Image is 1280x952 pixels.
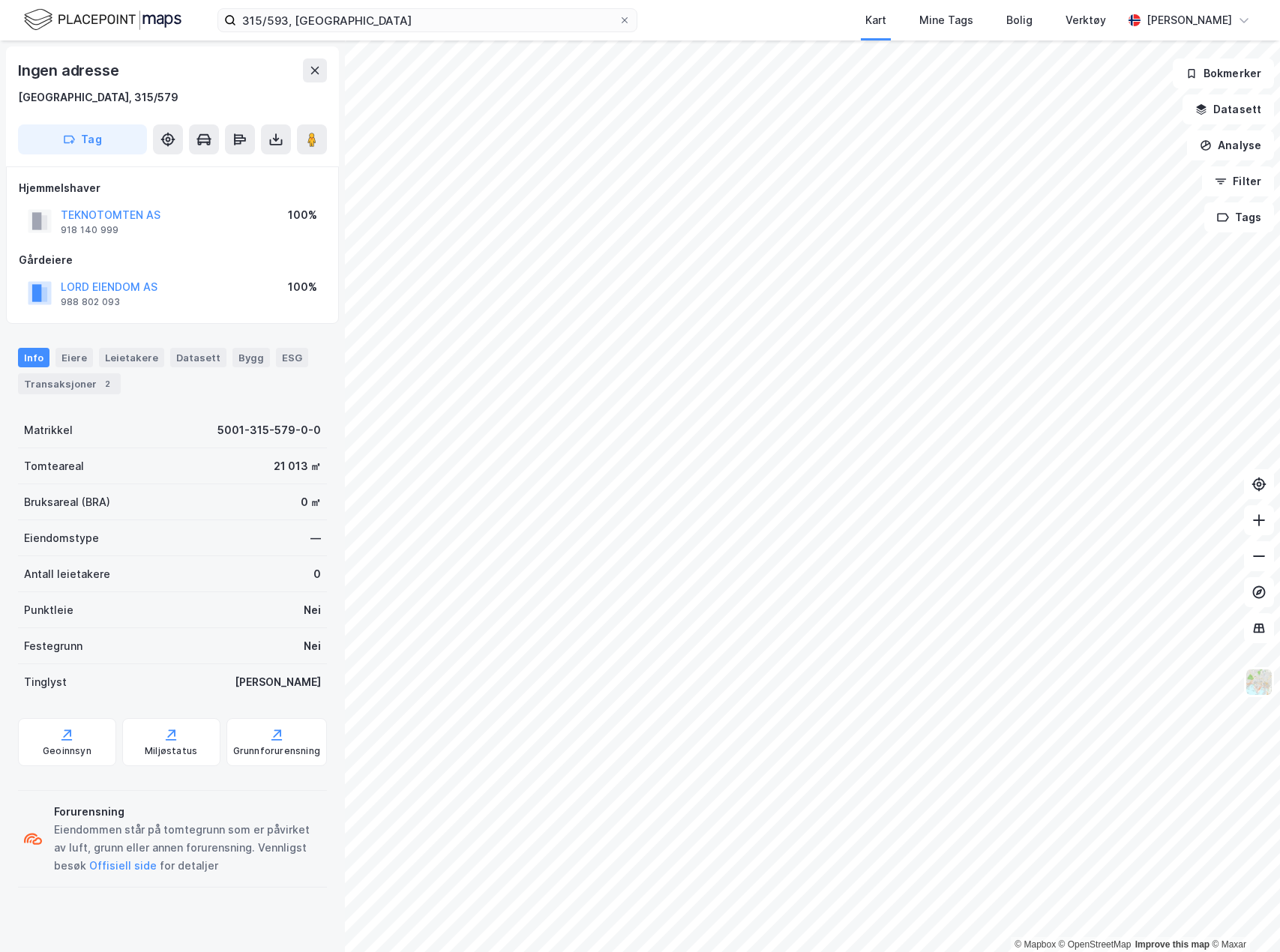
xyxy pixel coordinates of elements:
iframe: Chat Widget [1205,880,1280,952]
button: Tags [1204,202,1274,232]
div: Tomteareal [24,457,84,475]
div: 21 013 ㎡ [274,457,321,475]
div: 100% [288,278,317,296]
div: Geoinnsyn [43,745,91,757]
img: logo.f888ab2527a4732fd821a326f86c7f29.svg [24,7,181,33]
button: Analyse [1187,130,1274,160]
div: Matrikkel [24,421,73,439]
div: Mine Tags [919,11,973,29]
a: Mapbox [1015,939,1056,950]
img: Z [1245,668,1273,696]
div: 0 [313,565,321,583]
div: Antall leietakere [24,565,110,583]
input: Søk på adresse, matrikkel, gårdeiere, leietakere eller personer [236,9,619,31]
div: [PERSON_NAME] [1147,11,1232,29]
div: 5001-315-579-0-0 [217,421,321,439]
div: Grunnforurensning [233,745,320,757]
div: Nei [304,601,321,619]
button: Bokmerker [1173,58,1274,88]
div: Miljøstatus [145,745,197,757]
div: Eiere [55,348,93,367]
div: 100% [288,206,317,224]
div: Ingen adresse [18,58,121,82]
div: Festegrunn [24,637,82,655]
div: — [310,529,321,547]
div: Bygg [232,348,270,367]
div: Bruksareal (BRA) [24,493,110,511]
div: Tinglyst [24,673,67,691]
div: 988 802 093 [61,296,120,308]
div: Eiendommen står på tomtegrunn som er påvirket av luft, grunn eller annen forurensning. Vennligst ... [54,821,321,875]
div: Nei [304,637,321,655]
div: Transaksjoner [18,373,121,394]
div: Bolig [1006,11,1033,29]
div: 2 [100,376,115,391]
a: Improve this map [1135,939,1210,950]
div: 918 140 999 [61,224,118,236]
button: Datasett [1183,94,1274,124]
div: Kart [865,11,886,29]
div: Hjemmelshaver [19,179,326,197]
div: Leietakere [99,348,164,367]
div: Eiendomstype [24,529,99,547]
div: Forurensning [54,803,321,821]
div: 0 ㎡ [301,493,321,511]
div: Datasett [170,348,226,367]
div: Info [18,348,49,367]
div: [GEOGRAPHIC_DATA], 315/579 [18,88,178,106]
div: [PERSON_NAME] [235,673,321,691]
div: Verktøy [1066,11,1106,29]
div: Gårdeiere [19,251,326,269]
a: OpenStreetMap [1059,939,1132,950]
div: ESG [276,348,308,367]
button: Tag [18,124,147,154]
div: Punktleie [24,601,73,619]
button: Filter [1202,166,1274,196]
